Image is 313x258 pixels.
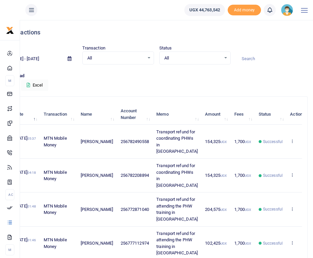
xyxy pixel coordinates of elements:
h4: Transactions [5,29,308,36]
span: Successful [263,139,283,145]
span: 102,425 [205,241,227,246]
label: Transaction [82,45,105,51]
a: logo-small logo-large logo-large [6,27,14,32]
span: 154,325 [205,139,227,144]
span: [DATE] [15,204,36,215]
span: [PERSON_NAME] [81,139,113,144]
span: [DATE] [15,136,36,147]
small: UGX [220,242,227,245]
a: UGX 44,763,542 [184,4,225,16]
span: MTN Mobile Money [44,170,67,181]
span: MTN Mobile Money [44,204,67,215]
span: Transport refund for coordinating PHWs in [GEOGRAPHIC_DATA] [156,129,198,154]
span: [DATE] [15,170,36,181]
span: Add money [228,5,261,16]
span: Transport refund for attending the PHW training in [GEOGRAPHIC_DATA] [156,231,198,256]
span: Successful [263,240,283,246]
th: Name: activate to sort column ascending [77,104,117,125]
span: Successful [263,172,283,178]
th: Status: activate to sort column ascending [255,104,286,125]
span: [DATE] [15,237,36,249]
th: Fees: activate to sort column ascending [231,104,255,125]
li: M [5,75,14,86]
li: M [5,244,14,255]
span: Successful [263,206,283,212]
span: [PERSON_NAME] [81,241,113,246]
img: logo-small [6,26,14,34]
label: Status [159,45,172,51]
small: UGX [245,174,251,177]
span: 256782208894 [121,173,149,178]
span: 1,700 [234,139,251,144]
span: 256777112974 [121,241,149,246]
span: UGX 44,763,542 [189,7,220,13]
span: 256772871040 [121,207,149,212]
small: UGX [245,208,251,212]
input: Search [236,53,308,64]
span: 256782490558 [121,139,149,144]
small: UGX [245,140,251,144]
span: MTN Mobile Money [44,136,67,147]
img: profile-user [281,4,293,16]
small: UGX [220,174,227,177]
li: Ac [5,189,14,200]
th: Amount: activate to sort column ascending [201,104,230,125]
li: Toup your wallet [228,5,261,16]
span: 1,700 [234,241,251,246]
th: Account Number: activate to sort column ascending [117,104,153,125]
span: [PERSON_NAME] [81,173,113,178]
th: Action: activate to sort column ascending [286,104,313,125]
span: Transport refund for coordinating PHWs in [GEOGRAPHIC_DATA] [156,163,198,188]
small: UGX [245,242,251,245]
li: Wallet ballance [182,4,228,16]
span: All [164,55,221,61]
small: UGX [220,208,227,212]
span: All [87,55,144,61]
span: 154,325 [205,173,227,178]
span: MTN Mobile Money [44,237,67,249]
th: Transaction: activate to sort column ascending [40,104,77,125]
span: Transport refund for attending the PHW training in [GEOGRAPHIC_DATA] [156,197,198,222]
a: Add money [228,7,261,12]
button: Excel [21,80,48,91]
span: [PERSON_NAME] [81,207,113,212]
a: profile-user [281,4,296,16]
span: 1,700 [234,207,251,212]
th: Memo: activate to sort column ascending [153,104,201,125]
th: Date: activate to sort column descending [11,104,40,125]
span: 1,700 [234,173,251,178]
p: Download [5,73,308,80]
small: UGX [220,140,227,144]
input: select period [5,53,62,64]
span: 204,575 [205,207,227,212]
